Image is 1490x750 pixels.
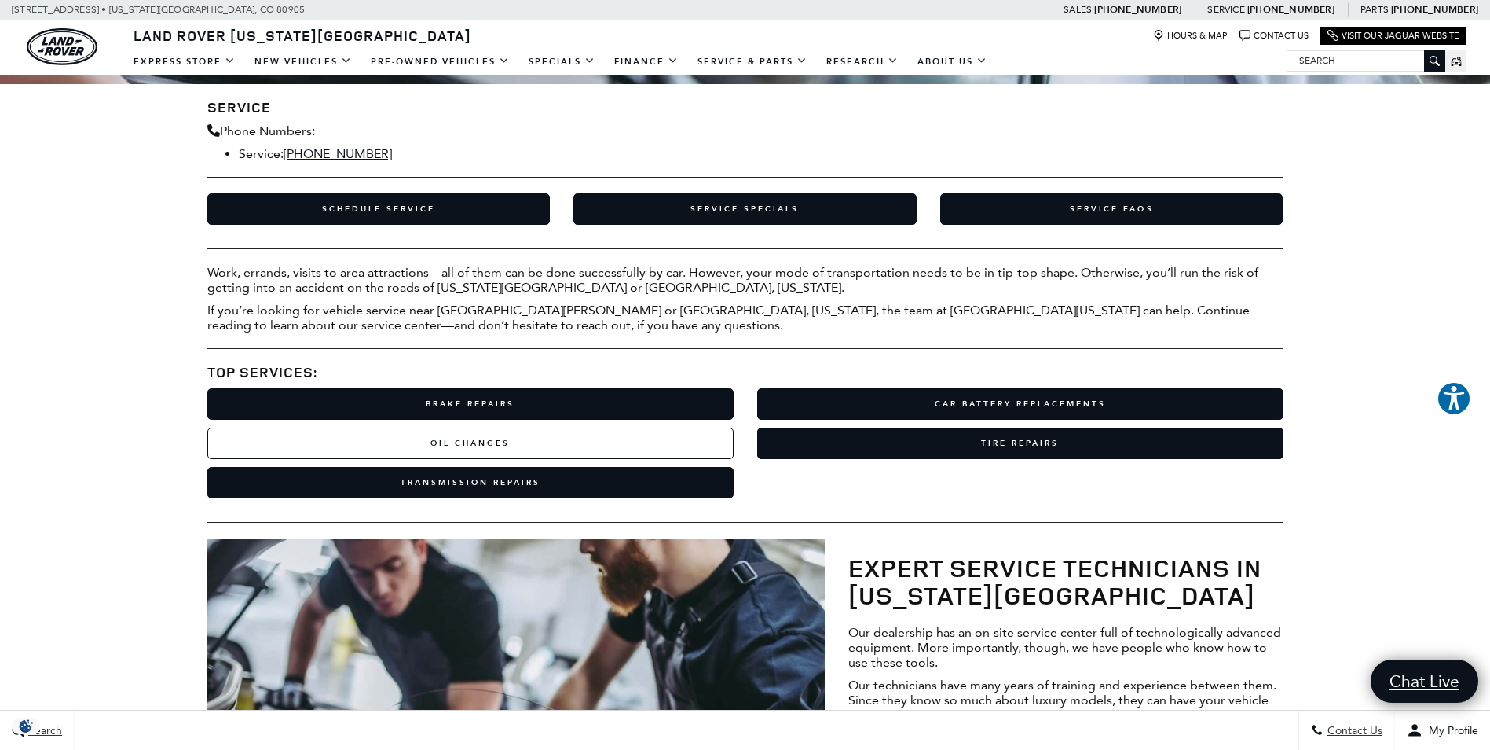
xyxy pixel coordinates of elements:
[27,28,97,65] a: land-rover
[220,123,315,138] span: Phone Numbers:
[124,26,481,45] a: Land Rover [US_STATE][GEOGRAPHIC_DATA]
[207,428,734,459] a: Oil Changes
[1391,3,1478,16] a: [PHONE_NUMBER]
[8,718,44,734] section: Click to Open Cookie Consent Modal
[1437,381,1471,419] aside: Accessibility Help Desk
[1437,381,1471,416] button: Explore your accessibility options
[124,48,997,75] nav: Main Navigation
[1247,3,1334,16] a: [PHONE_NUMBER]
[940,193,1283,225] a: Service FAQs
[1371,660,1478,703] a: Chat Live
[1064,4,1092,15] span: Sales
[848,678,1283,722] p: Our technicians have many years of training and experience between them. Since they know so much ...
[207,100,1283,116] h3: Service
[207,365,1283,381] h3: Top Services:
[1422,724,1478,737] span: My Profile
[284,146,392,161] a: [PHONE_NUMBER]
[1287,51,1444,70] input: Search
[124,48,245,75] a: EXPRESS STORE
[1323,724,1382,737] span: Contact Us
[908,48,997,75] a: About Us
[1382,671,1467,692] span: Chat Live
[848,550,1261,612] strong: Expert Service Technicians in [US_STATE][GEOGRAPHIC_DATA]
[519,48,605,75] a: Specials
[1327,30,1459,42] a: Visit Our Jaguar Website
[605,48,688,75] a: Finance
[207,303,1283,333] p: If you’re looking for vehicle service near [GEOGRAPHIC_DATA][PERSON_NAME] or [GEOGRAPHIC_DATA], [...
[573,193,917,225] a: Service Specials
[1395,711,1490,750] button: Open user profile menu
[245,48,361,75] a: New Vehicles
[757,428,1283,459] a: Tire Repairs
[27,28,97,65] img: Land Rover
[207,388,734,420] a: Brake Repairs
[12,4,305,15] a: [STREET_ADDRESS] • [US_STATE][GEOGRAPHIC_DATA], CO 80905
[817,48,908,75] a: Research
[8,718,44,734] img: Opt-Out Icon
[1360,4,1389,15] span: Parts
[239,146,284,161] span: Service:
[134,26,471,45] span: Land Rover [US_STATE][GEOGRAPHIC_DATA]
[1207,4,1244,15] span: Service
[757,388,1283,420] a: Car Battery Replacements
[688,48,817,75] a: Service & Parts
[207,467,734,498] a: Transmission Repairs
[1094,3,1181,16] a: [PHONE_NUMBER]
[361,48,519,75] a: Pre-Owned Vehicles
[1239,30,1309,42] a: Contact Us
[1153,30,1228,42] a: Hours & Map
[848,625,1283,670] p: Our dealership has an on-site service center full of technologically advanced equipment. More imp...
[207,193,551,225] a: Schedule Service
